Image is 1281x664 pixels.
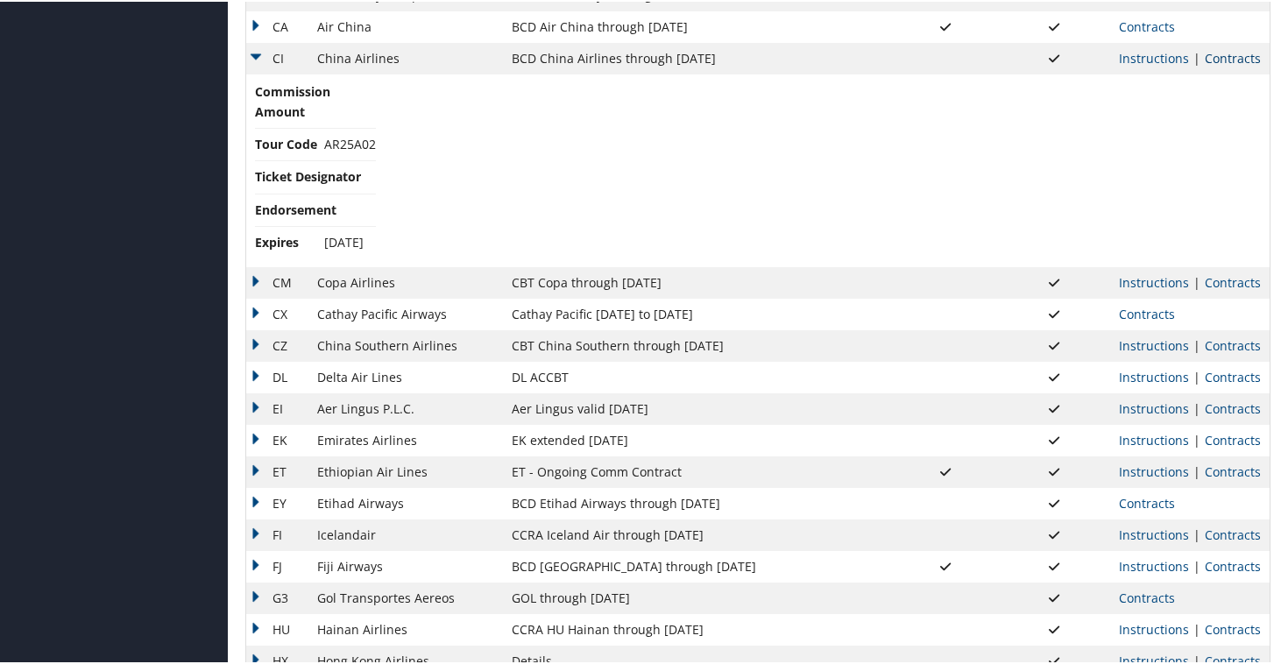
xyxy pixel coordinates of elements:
[308,265,503,297] td: Copa Airlines
[308,360,503,392] td: Delta Air Lines
[1205,556,1261,573] a: View Contracts
[503,423,891,455] td: EK extended [DATE]
[308,486,503,518] td: Etihad Airways
[255,81,330,120] span: Commission Amount
[1119,17,1175,33] a: View Contracts
[503,549,891,581] td: BCD [GEOGRAPHIC_DATA] through [DATE]
[255,133,321,152] span: Tour Code
[246,581,308,612] td: G3
[1205,430,1261,447] a: View Contracts
[324,232,364,249] span: [DATE]
[1205,272,1261,289] a: View Contracts
[503,328,891,360] td: CBT China Southern through [DATE]
[246,360,308,392] td: DL
[308,549,503,581] td: Fiji Airways
[1205,336,1261,352] a: View Contracts
[1119,367,1189,384] a: View Ticketing Instructions
[1119,336,1189,352] a: View Ticketing Instructions
[1189,367,1205,384] span: |
[246,10,308,41] td: CA
[1189,619,1205,636] span: |
[503,455,891,486] td: ET - Ongoing Comm Contract
[1189,525,1205,541] span: |
[255,166,361,185] span: Ticket Designator
[1205,48,1261,65] a: View Contracts
[503,612,891,644] td: CCRA HU Hainan through [DATE]
[246,328,308,360] td: CZ
[1205,367,1261,384] a: View Contracts
[1119,588,1175,604] a: View Contracts
[503,360,891,392] td: DL ACCBT
[1119,462,1189,478] a: View Ticketing Instructions
[1119,619,1189,636] a: View Ticketing Instructions
[246,612,308,644] td: HU
[246,265,308,297] td: CM
[246,549,308,581] td: FJ
[503,297,891,328] td: Cathay Pacific [DATE] to [DATE]
[1119,430,1189,447] a: View Ticketing Instructions
[1205,525,1261,541] a: View Contracts
[1205,399,1261,415] a: View Contracts
[324,134,376,151] span: AR25A02
[1189,272,1205,289] span: |
[308,297,503,328] td: Cathay Pacific Airways
[246,455,308,486] td: ET
[246,41,308,73] td: CI
[1205,619,1261,636] a: View Contracts
[308,518,503,549] td: Icelandair
[1189,399,1205,415] span: |
[246,297,308,328] td: CX
[308,392,503,423] td: Aer Lingus P.L.C.
[1119,493,1175,510] a: View Contracts
[1189,556,1205,573] span: |
[1189,430,1205,447] span: |
[255,231,321,251] span: Expires
[1189,48,1205,65] span: |
[503,581,891,612] td: GOL through [DATE]
[308,328,503,360] td: China Southern Airlines
[308,41,503,73] td: China Airlines
[246,518,308,549] td: FI
[246,423,308,455] td: EK
[1119,48,1189,65] a: View Ticketing Instructions
[1119,556,1189,573] a: View Ticketing Instructions
[503,486,891,518] td: BCD Etihad Airways through [DATE]
[1119,304,1175,321] a: View Contracts
[308,455,503,486] td: Ethiopian Air Lines
[246,392,308,423] td: EI
[1119,399,1189,415] a: View Ticketing Instructions
[246,486,308,518] td: EY
[255,199,336,218] span: Endorsement
[1189,462,1205,478] span: |
[308,423,503,455] td: Emirates Airlines
[1119,525,1189,541] a: View Ticketing Instructions
[1205,462,1261,478] a: View Contracts
[503,41,891,73] td: BCD China Airlines through [DATE]
[503,10,891,41] td: BCD Air China through [DATE]
[308,10,503,41] td: Air China
[503,265,891,297] td: CBT Copa through [DATE]
[503,518,891,549] td: CCRA Iceland Air through [DATE]
[503,392,891,423] td: Aer Lingus valid [DATE]
[308,581,503,612] td: Gol Transportes Aereos
[1119,272,1189,289] a: View Ticketing Instructions
[1189,336,1205,352] span: |
[308,612,503,644] td: Hainan Airlines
